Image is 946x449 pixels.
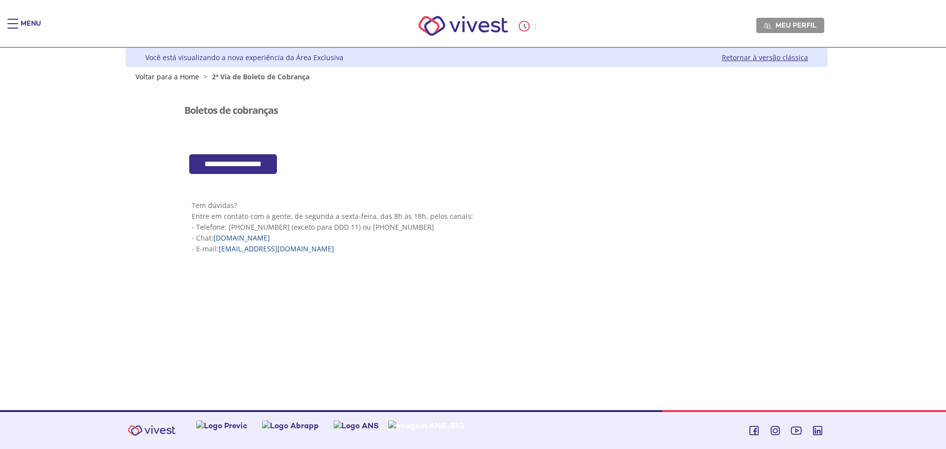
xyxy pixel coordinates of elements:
div: : [519,21,539,32]
div: Vivest [118,48,828,410]
a: Retornar à versão clássica [722,53,808,62]
img: Logo ANS [334,420,379,431]
div: Menu [21,19,41,38]
img: Logo Previc [196,420,247,431]
section: <span lang="pt-BR" dir="ltr">Visualizador do Conteúdo da Web</span> 1 [184,184,770,269]
span: Meu perfil [776,21,816,30]
img: Vivest [407,5,519,47]
img: Imagem ANS-SIG [388,420,464,431]
a: [DOMAIN_NAME] [213,233,270,242]
a: [EMAIL_ADDRESS][DOMAIN_NAME] [219,244,334,253]
section: <span lang="pt-BR" dir="ltr">Visualizador do Conteúdo da Web</span> [184,90,770,144]
h3: Boletos de cobranças [184,105,278,116]
img: Logo Abrapp [262,420,319,431]
p: Tem dúvidas? Entre em contato com a gente, de segunda a sexta-feira, das 8h às 18h, pelos canais:... [192,200,762,254]
span: > [201,72,210,81]
div: Você está visualizando a nova experiência da Área Exclusiva [145,53,343,62]
img: Meu perfil [764,22,771,30]
a: Voltar para a Home [135,72,199,81]
span: 2ª Via de Boleto de Cobrança [212,72,309,81]
img: Vivest [122,419,181,442]
section: <span lang="pt-BR" dir="ltr">Cob360 - Area Restrita - Emprestimos</span> [184,154,770,174]
a: Meu perfil [756,18,824,33]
